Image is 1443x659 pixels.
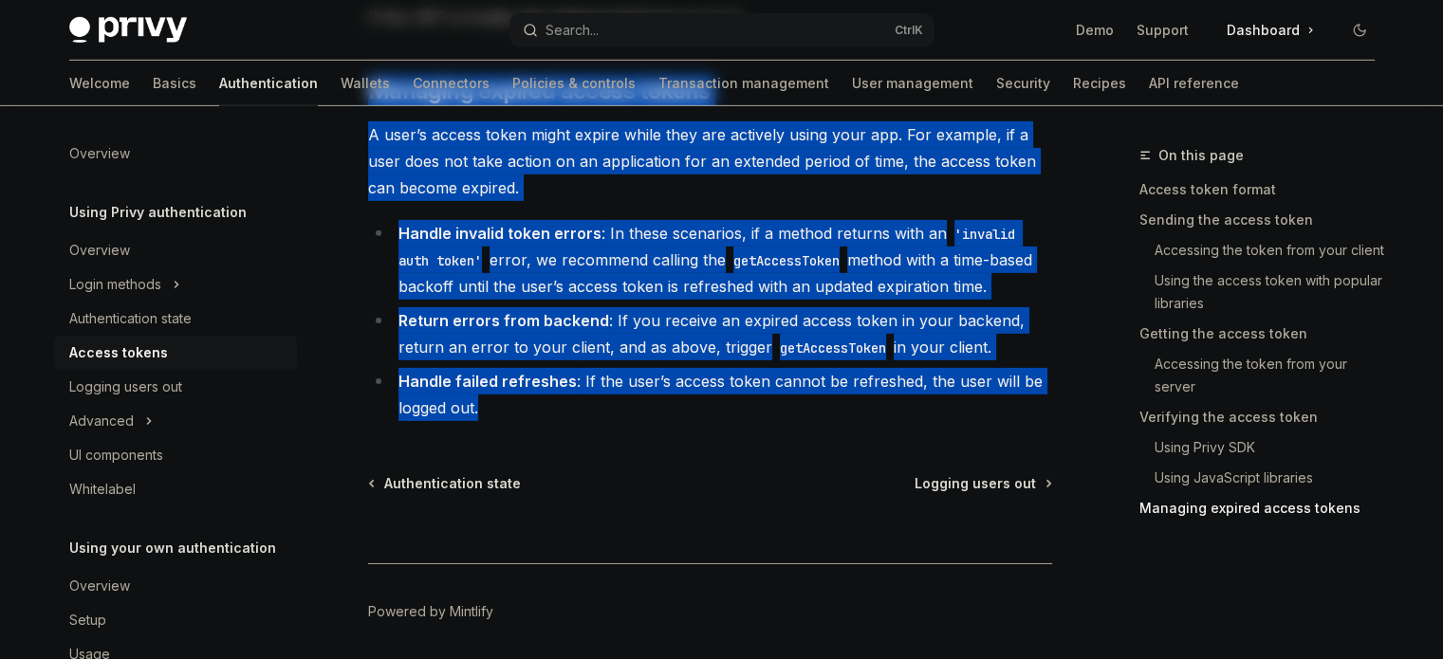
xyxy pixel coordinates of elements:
span: Logging users out [915,474,1036,493]
strong: Handle failed refreshes [398,372,577,391]
a: Demo [1076,21,1114,40]
h5: Using Privy authentication [69,201,247,224]
a: UI components [54,438,297,472]
strong: Handle invalid token errors [398,224,601,243]
a: Authentication state [370,474,521,493]
a: Wallets [341,61,390,106]
a: Accessing the token from your server [1139,349,1390,402]
a: Policies & controls [512,61,636,106]
a: Authentication state [54,302,297,336]
div: Whitelabel [69,478,136,501]
a: Overview [54,137,297,171]
button: Toggle Advanced section [54,404,297,438]
a: Security [996,61,1050,106]
a: Connectors [413,61,490,106]
div: Access tokens [69,341,168,364]
a: Managing expired access tokens [1139,493,1390,523]
a: Getting the access token [1139,319,1390,349]
span: On this page [1158,144,1244,167]
a: Basics [153,61,196,106]
div: Overview [69,575,130,597]
div: Advanced [69,410,134,432]
a: Recipes [1073,61,1126,106]
code: getAccessToken [726,250,847,271]
li: : In these scenarios, if a method returns with an error, we recommend calling the method with a t... [368,220,1052,300]
a: Dashboard [1212,15,1329,46]
div: Authentication state [69,307,192,330]
div: Login methods [69,273,161,296]
li: : If you receive an expired access token in your backend, return an error to your client, and as ... [368,307,1052,360]
a: API reference [1149,61,1239,106]
code: getAccessToken [772,338,894,358]
a: Accessing the token from your client [1139,235,1390,265]
img: dark logo [69,17,187,44]
a: Logging users out [915,474,1050,493]
div: Search... [546,19,599,42]
a: Transaction management [658,61,829,106]
a: Whitelabel [54,472,297,506]
a: Using Privy SDK [1139,432,1390,463]
a: Access tokens [54,336,297,370]
div: Overview [69,239,130,262]
a: Logging users out [54,370,297,404]
a: Authentication [219,61,318,106]
span: A user’s access token might expire while they are actively using your app. For example, if a user... [368,121,1052,201]
code: 'invalid auth token' [398,224,1015,271]
a: Powered by Mintlify [368,602,493,621]
span: Dashboard [1227,21,1300,40]
a: Using the access token with popular libraries [1139,265,1390,319]
a: Setup [54,603,297,637]
a: Overview [54,569,297,603]
button: Toggle Login methods section [54,267,297,302]
h5: Using your own authentication [69,537,276,559]
a: Welcome [69,61,130,106]
a: Support [1137,21,1189,40]
strong: Return errors from backend [398,311,609,330]
div: UI components [69,444,163,467]
li: : If the user’s access token cannot be refreshed, the user will be logged out. [368,368,1052,421]
span: Authentication state [384,474,521,493]
div: Overview [69,142,130,165]
a: Using JavaScript libraries [1139,463,1390,493]
a: Access token format [1139,174,1390,205]
button: Open search [509,13,934,47]
span: Ctrl K [895,23,923,38]
a: Verifying the access token [1139,402,1390,432]
button: Toggle dark mode [1344,15,1375,46]
div: Logging users out [69,375,182,398]
a: Overview [54,233,297,267]
a: User management [852,61,973,106]
a: Sending the access token [1139,205,1390,235]
div: Setup [69,609,106,632]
